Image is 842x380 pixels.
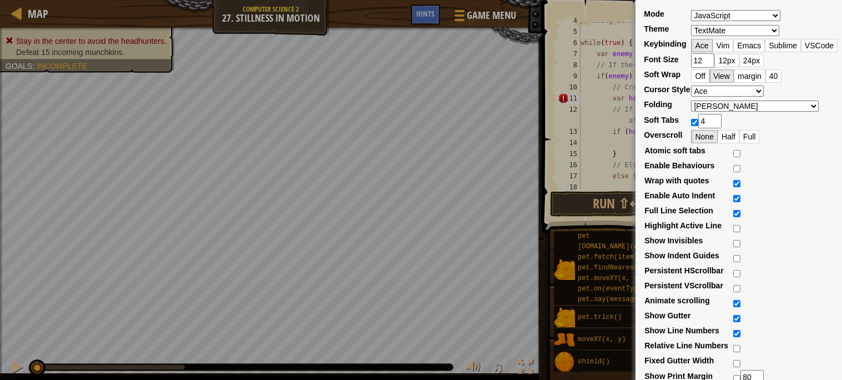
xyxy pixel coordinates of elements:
[739,54,764,67] button: 24px
[709,69,734,83] button: View
[644,129,682,141] label: Overscroll
[644,160,714,171] label: Enable Behaviours
[765,69,782,83] button: 40
[644,38,686,49] label: Keybinding
[734,69,765,83] button: margin
[644,175,709,186] label: Wrap with quotes
[644,355,714,366] label: Fixed Gutter Width
[691,130,717,143] button: None
[765,39,801,52] button: Sublime
[644,235,703,246] label: Show Invisibles
[644,23,669,34] label: Theme
[644,84,690,95] label: Cursor Style
[801,39,838,52] button: VSCode
[644,265,723,276] label: Persistent HScrollbar
[713,39,734,52] button: Vim
[691,39,712,52] button: Ace
[714,54,739,67] button: 12px
[644,205,713,216] label: Full Line Selection
[691,69,709,83] button: Off
[644,220,722,231] label: Highlight Active Line
[644,99,672,110] label: Folding
[698,114,722,128] input: Tab Size
[644,280,723,291] label: Persistent VScrollbar
[718,130,739,143] button: Half
[644,250,719,261] label: Show Indent Guides
[644,145,705,156] label: Atomic soft tabs
[644,340,728,351] label: Relative Line Numbers
[644,295,709,306] label: Animate scrolling
[644,190,715,201] label: Enable Auto Indent
[644,54,678,65] label: Font Size
[644,114,679,126] label: Soft Tabs
[644,310,690,321] label: Show Gutter
[644,325,719,336] label: Show Line Numbers
[644,8,664,19] label: Mode
[739,130,760,143] button: Full
[644,69,680,80] label: Soft Wrap
[733,39,765,52] button: Emacs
